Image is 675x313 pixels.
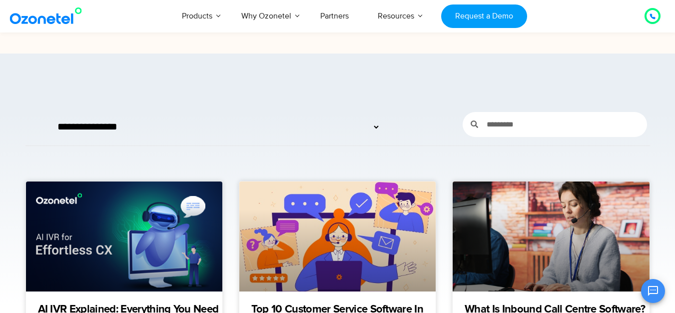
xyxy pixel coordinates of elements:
[441,4,527,28] a: Request a Demo
[641,279,665,303] button: Open chat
